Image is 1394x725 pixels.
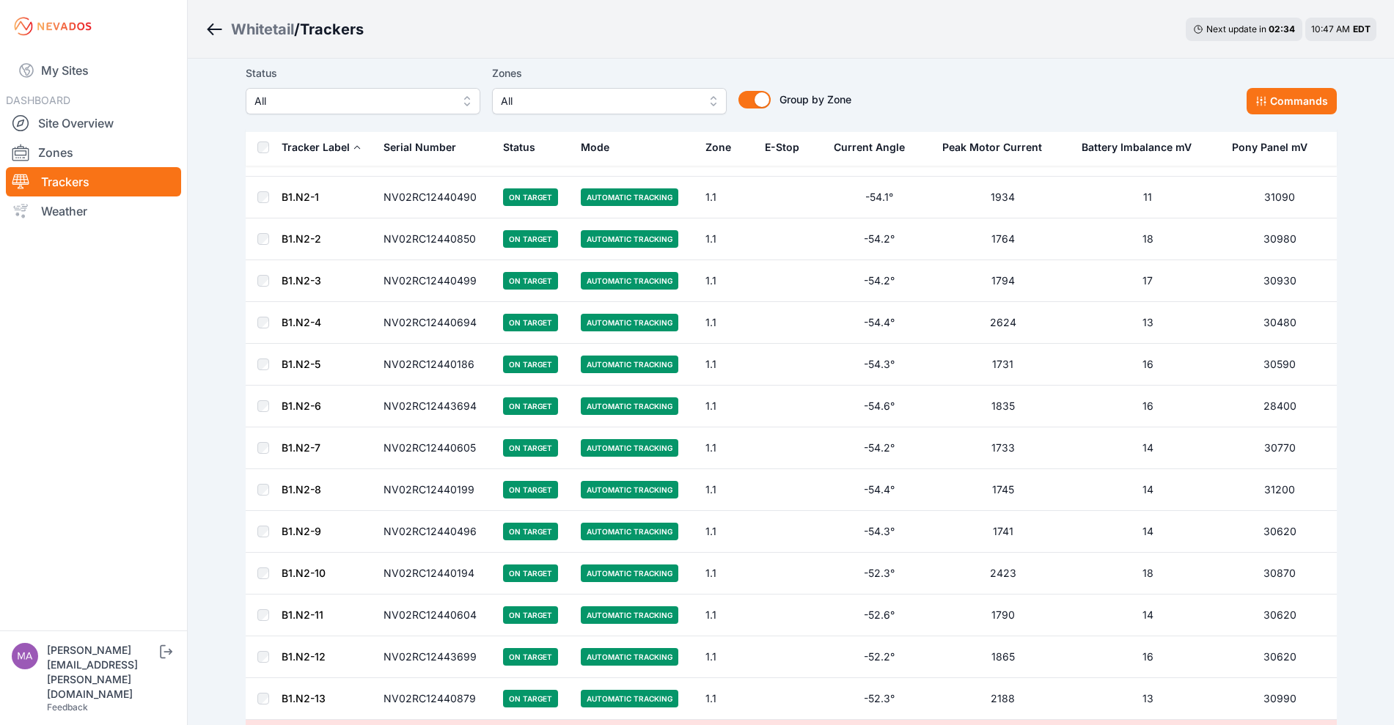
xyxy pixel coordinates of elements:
a: B1.N2-1 [282,191,319,203]
td: 30620 [1223,511,1336,553]
td: NV02RC12443699 [375,636,494,678]
span: Automatic Tracking [581,523,678,540]
td: 1.1 [697,511,756,553]
button: E-Stop [765,130,811,165]
label: Status [246,65,480,82]
td: 17 [1073,260,1223,302]
span: DASHBOARD [6,94,70,106]
span: Automatic Tracking [581,314,678,331]
a: B1.N2-8 [282,483,321,496]
button: All [492,88,727,114]
td: 16 [1073,636,1223,678]
span: All [501,92,697,110]
span: EDT [1353,23,1371,34]
a: Zones [6,138,181,167]
td: 1865 [933,636,1073,678]
span: Automatic Tracking [581,397,678,415]
td: 30870 [1223,553,1336,595]
td: -54.4° [825,302,933,344]
td: 2423 [933,553,1073,595]
td: -52.6° [825,595,933,636]
td: 1.1 [697,636,756,678]
td: 1733 [933,427,1073,469]
td: -54.1° [825,177,933,218]
td: 14 [1073,595,1223,636]
td: 2624 [933,302,1073,344]
td: 1.1 [697,427,756,469]
td: 31090 [1223,177,1336,218]
div: Zone [705,140,731,155]
td: NV02RC12440496 [375,511,494,553]
button: Current Angle [834,130,917,165]
span: On Target [503,523,558,540]
span: Automatic Tracking [581,230,678,248]
td: 1790 [933,595,1073,636]
span: On Target [503,564,558,582]
a: B1.N2-13 [282,692,326,704]
span: Automatic Tracking [581,648,678,666]
button: Mode [581,130,621,165]
span: Automatic Tracking [581,439,678,457]
div: Mode [581,140,609,155]
td: 1.1 [697,595,756,636]
td: -54.3° [825,511,933,553]
div: Serial Number [384,140,456,155]
td: 11 [1073,177,1223,218]
td: 14 [1073,511,1223,553]
td: -54.2° [825,218,933,260]
a: B1.N2-4 [282,316,321,328]
span: On Target [503,648,558,666]
button: All [246,88,480,114]
img: Nevados [12,15,94,38]
td: 16 [1073,386,1223,427]
td: -52.3° [825,678,933,720]
a: B1.N2-7 [282,441,320,454]
td: 31200 [1223,469,1336,511]
td: 1731 [933,344,1073,386]
div: E-Stop [765,140,799,155]
span: Automatic Tracking [581,481,678,498]
div: Current Angle [834,140,905,155]
td: 1.1 [697,386,756,427]
td: 30990 [1223,678,1336,720]
td: -52.3° [825,553,933,595]
span: On Target [503,439,558,457]
td: 13 [1073,302,1223,344]
button: Tracker Label [282,130,362,165]
td: NV02RC12440194 [375,553,494,595]
td: NV02RC12440879 [375,678,494,720]
a: B1.N2-12 [282,650,326,663]
img: matthew.breyfogle@nevados.solar [12,643,38,669]
span: On Target [503,606,558,624]
td: 1.1 [697,678,756,720]
div: Battery Imbalance mV [1082,140,1192,155]
a: Site Overview [6,108,181,138]
td: NV02RC12440850 [375,218,494,260]
span: On Target [503,314,558,331]
td: 30620 [1223,595,1336,636]
td: 1764 [933,218,1073,260]
td: 30930 [1223,260,1336,302]
td: 18 [1073,218,1223,260]
button: Zone [705,130,743,165]
span: On Target [503,272,558,290]
span: On Target [503,397,558,415]
td: 13 [1073,678,1223,720]
button: Status [503,130,547,165]
td: 14 [1073,427,1223,469]
td: NV02RC12440186 [375,344,494,386]
a: B1.N2-10 [282,567,326,579]
a: Weather [6,196,181,226]
td: -54.3° [825,344,933,386]
span: Automatic Tracking [581,606,678,624]
td: 1.1 [697,344,756,386]
button: Battery Imbalance mV [1082,130,1203,165]
td: 2188 [933,678,1073,720]
td: -54.6° [825,386,933,427]
span: On Target [503,356,558,373]
div: Tracker Label [282,140,350,155]
a: Whitetail [231,19,294,40]
td: 1835 [933,386,1073,427]
td: 1745 [933,469,1073,511]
